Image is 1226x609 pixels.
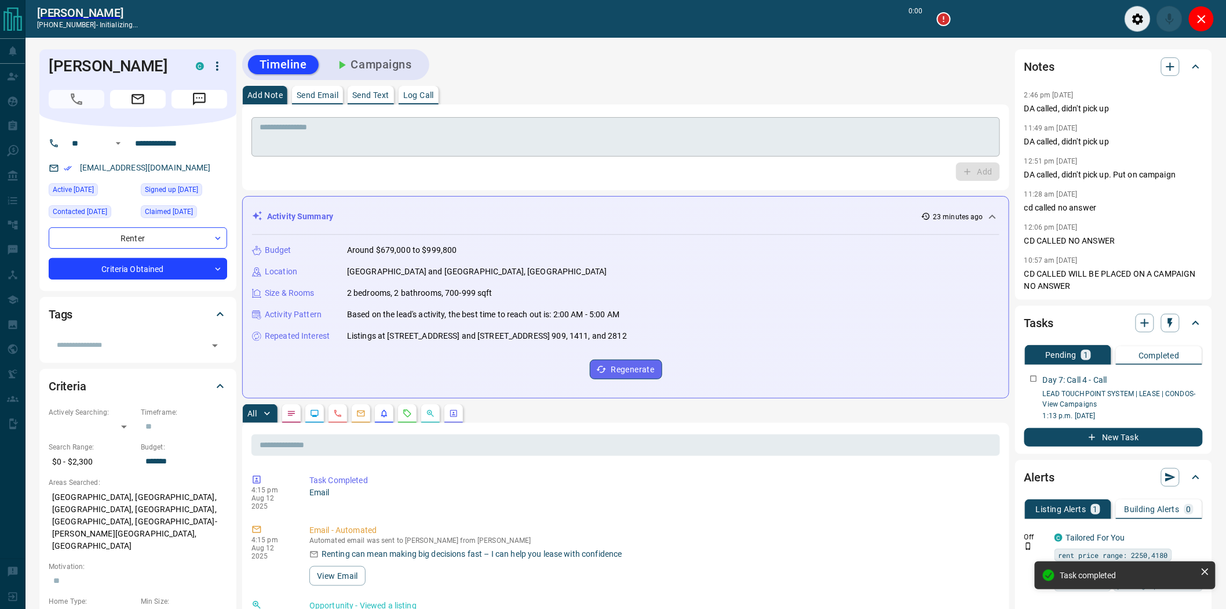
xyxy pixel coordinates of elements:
p: Size & Rooms [265,287,315,299]
p: 4:15 pm [251,486,292,494]
p: CD CALLED NO ANSWER [1024,235,1203,247]
p: Based on the lead's activity, the best time to reach out is: 2:00 AM - 5:00 AM [347,309,619,321]
p: DA called, didn't pick up. Put on campaign [1024,169,1203,181]
p: 2 bedrooms, 2 bathrooms, 700-999 sqft [347,287,492,299]
div: Renter [49,227,227,249]
p: Location [265,266,297,278]
p: All [247,409,257,418]
svg: Emails [356,409,366,418]
p: [GEOGRAPHIC_DATA], [GEOGRAPHIC_DATA], [GEOGRAPHIC_DATA], [GEOGRAPHIC_DATA], [GEOGRAPHIC_DATA], [G... [49,488,227,556]
p: DA called, didn't pick up [1024,136,1203,148]
p: DA called, didn't pick up [1024,103,1203,115]
p: Motivation: [49,561,227,572]
p: [GEOGRAPHIC_DATA] and [GEOGRAPHIC_DATA], [GEOGRAPHIC_DATA] [347,266,607,278]
svg: Requests [403,409,412,418]
p: Send Text [352,91,389,99]
button: Timeline [248,55,319,74]
p: 0:00 [909,6,923,32]
div: Activity Summary23 minutes ago [252,206,999,227]
p: Listing Alerts [1036,505,1086,513]
div: Task completed [1060,571,1196,580]
a: [PERSON_NAME] [37,6,138,20]
p: 23 minutes ago [933,212,983,222]
h2: Criteria [49,377,86,396]
div: Mon Aug 11 2025 [49,183,135,200]
p: Add Note [247,91,283,99]
p: Log Call [403,91,434,99]
p: 11:28 am [DATE] [1024,190,1078,198]
div: Mute [1156,6,1183,32]
p: Aug 12 2025 [251,544,292,560]
p: Search Range: [49,442,135,452]
h2: Notes [1024,57,1054,76]
p: 1:13 p.m. [DATE] [1043,411,1203,421]
p: 2:46 pm [DATE] [1024,91,1074,99]
div: Thu Jul 28 2016 [141,183,227,200]
p: Off [1024,532,1048,542]
p: Day 7: Call 4 - Call [1043,374,1107,386]
p: Budget [265,244,291,256]
p: Min Size: [141,596,227,607]
svg: Listing Alerts [380,409,389,418]
button: Open [207,338,223,354]
p: 0 [1187,505,1191,513]
p: Send Email [297,91,338,99]
p: cd called no answer [1024,202,1203,214]
h2: Tasks [1024,314,1053,332]
span: Signed up [DATE] [145,184,198,195]
p: Email [309,487,995,499]
p: 11:49 am [DATE] [1024,124,1078,132]
p: Completed [1139,351,1180,360]
button: Open [111,136,125,150]
p: Areas Searched: [49,477,227,488]
h2: Tags [49,305,72,324]
div: Criteria [49,372,227,400]
p: 1 [1093,505,1098,513]
p: Email - Automated [309,524,995,536]
button: New Task [1024,428,1203,447]
svg: Opportunities [426,409,435,418]
svg: Calls [333,409,342,418]
div: Tags [49,300,227,328]
p: Pending [1045,351,1077,359]
span: Active [DATE] [53,184,94,195]
div: Sun Aug 10 2025 [49,205,135,222]
a: Tailored For You [1066,533,1125,542]
div: Alerts [1024,463,1203,491]
p: Activity Pattern [265,309,322,321]
svg: Agent Actions [449,409,458,418]
p: 12:06 pm [DATE] [1024,223,1078,231]
p: CD CALLED WILL BE PLACED ON A CAMPAIGN NO ANSWER [1024,268,1203,292]
p: $0 - $2,300 [49,452,135,472]
p: 10:57 am [DATE] [1024,256,1078,264]
div: Tasks [1024,309,1203,337]
span: initializing... [100,21,138,29]
p: Home Type: [49,596,135,607]
p: Automated email was sent to [PERSON_NAME] from [PERSON_NAME] [309,536,995,545]
p: Aug 12 2025 [251,494,292,510]
span: Email [110,90,166,108]
h1: [PERSON_NAME] [49,57,178,75]
div: Criteria Obtained [49,258,227,280]
p: 1 [1083,351,1088,359]
div: Sun Jul 29 2018 [141,205,227,222]
h2: Alerts [1024,468,1054,487]
a: [EMAIL_ADDRESS][DOMAIN_NAME] [80,163,211,172]
p: 4:15 pm [251,536,292,544]
p: Actively Searching: [49,407,135,418]
p: Budget: [141,442,227,452]
p: Renting can mean making big decisions fast – I can help you lease with confidence [322,548,622,560]
button: Regenerate [590,360,662,379]
div: Notes [1024,53,1203,81]
p: Activity Summary [267,211,333,223]
div: condos.ca [1054,534,1063,542]
p: Around $679,000 to $999,800 [347,244,457,256]
p: Timeframe: [141,407,227,418]
p: [PHONE_NUMBER] - [37,20,138,30]
div: condos.ca [196,62,204,70]
svg: Lead Browsing Activity [310,409,319,418]
button: Campaigns [323,55,424,74]
button: View Email [309,566,366,586]
span: rent price range: 2250,4180 [1059,549,1168,561]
